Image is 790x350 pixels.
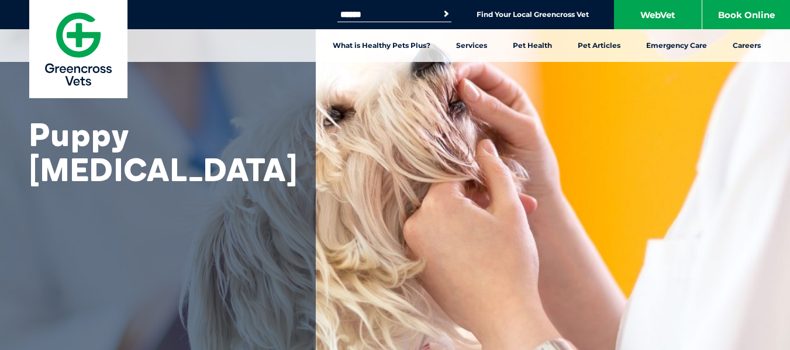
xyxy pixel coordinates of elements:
a: Emergency Care [633,29,720,62]
a: Services [443,29,500,62]
h1: Puppy [MEDICAL_DATA] [29,117,287,187]
a: Find Your Local Greencross Vet [477,10,589,19]
a: Pet Articles [565,29,633,62]
button: Search [440,8,452,20]
a: Pet Health [500,29,565,62]
a: Careers [720,29,774,62]
a: What is Healthy Pets Plus? [320,29,443,62]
